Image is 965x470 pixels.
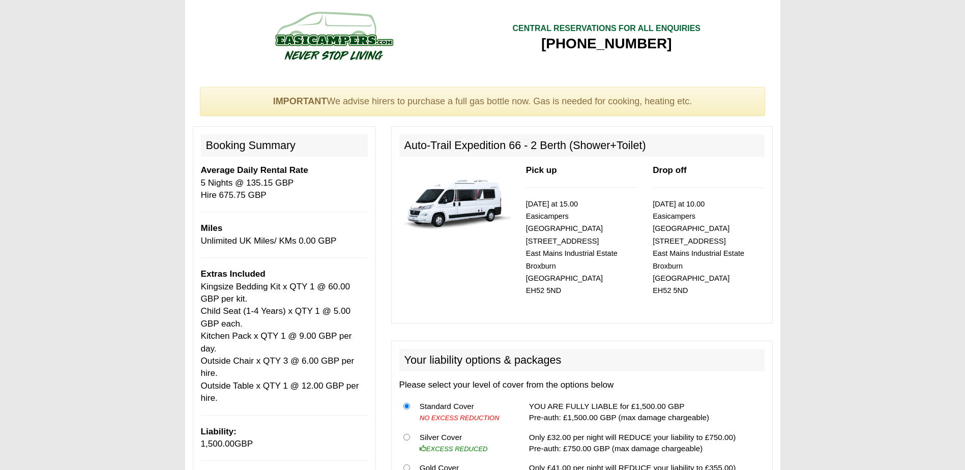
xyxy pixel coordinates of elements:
td: Only £32.00 per night will REDUCE your liability to £750.00) Pre-auth: £750.00 GBP (max damage ch... [525,427,765,458]
td: YOU ARE FULLY LIABLE for £1,500.00 GBP Pre-auth: £1,500.00 GBP (max damage chargeable) [525,397,765,428]
td: Silver Cover [416,427,513,458]
b: Average Daily Rental Rate [201,165,308,175]
h2: Booking Summary [201,134,368,157]
h2: Your liability options & packages [399,349,765,371]
small: [DATE] at 15.00 Easicampers [GEOGRAPHIC_DATA] [STREET_ADDRESS] East Mains Industrial Estate Broxb... [526,200,618,295]
img: campers-checkout-logo.png [237,8,430,64]
span: 1,500.00 [201,439,235,449]
span: Kingsize Bedding Kit x QTY 1 @ 60.00 GBP per kit. Child Seat (1-4 Years) x QTY 1 @ 5.00 GBP each.... [201,282,359,403]
p: 5 Nights @ 135.15 GBP Hire 675.75 GBP [201,164,368,201]
h2: Auto-Trail Expedition 66 - 2 Berth (Shower+Toilet) [399,134,765,157]
small: [DATE] at 10.00 Easicampers [GEOGRAPHIC_DATA] [STREET_ADDRESS] East Mains Industrial Estate Broxb... [653,200,744,295]
b: Miles [201,223,223,233]
p: GBP [201,426,368,451]
i: EXCESS REDUCED [420,445,488,453]
td: Standard Cover [416,397,513,428]
strong: IMPORTANT [273,96,327,106]
b: Drop off [653,165,686,175]
div: CENTRAL RESERVATIONS FOR ALL ENQUIRIES [512,23,700,35]
i: NO EXCESS REDUCTION [420,414,500,422]
b: Extras Included [201,269,266,279]
div: We advise hirers to purchase a full gas bottle now. Gas is needed for cooking, heating etc. [200,87,766,116]
p: Unlimited UK Miles/ KMs 0.00 GBP [201,222,368,247]
div: [PHONE_NUMBER] [512,35,700,53]
b: Liability: [201,427,237,436]
p: Please select your level of cover from the options below [399,379,765,391]
b: Pick up [526,165,557,175]
img: 339.jpg [399,164,511,236]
